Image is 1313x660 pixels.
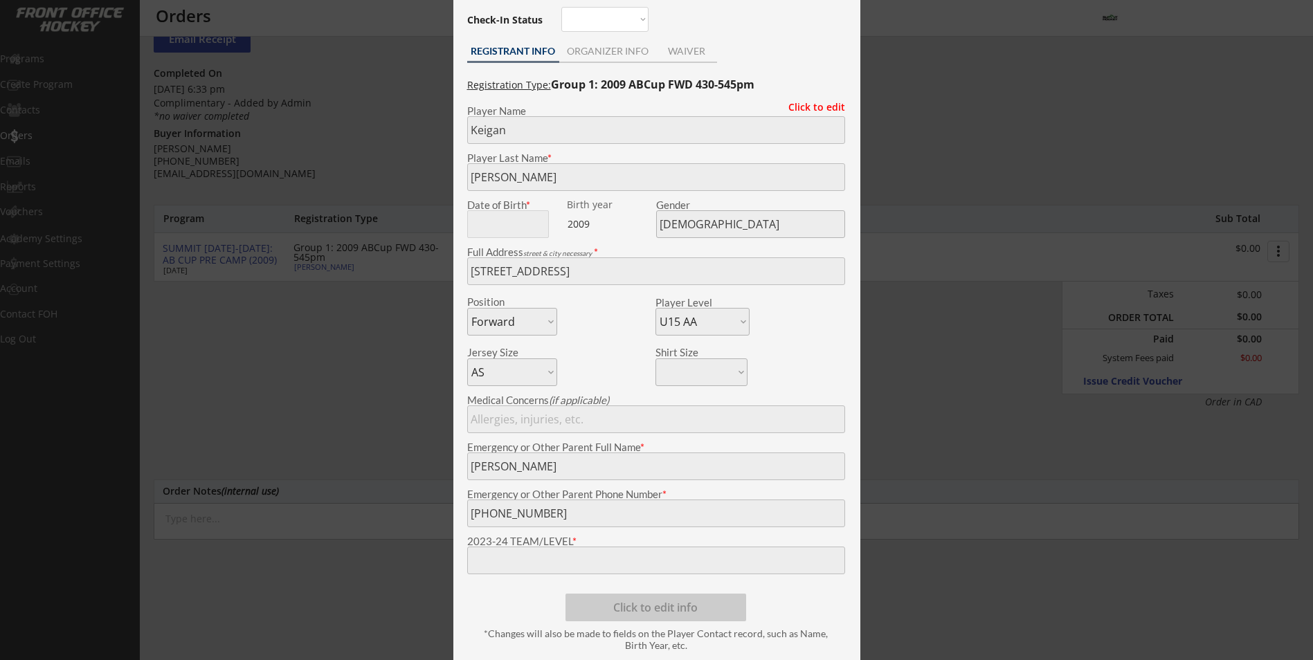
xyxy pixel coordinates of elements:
div: Jersey Size [467,347,538,358]
u: Registration Type: [467,78,551,91]
div: Player Name [467,106,845,116]
div: 2023-24 TEAM/LEVEL [467,536,845,547]
div: Check-In Status [467,15,545,25]
div: ORGANIZER INFO [559,46,657,56]
em: street & city necessary [523,249,592,257]
div: Click to edit [778,102,845,112]
div: Position [467,297,538,307]
div: 2009 [568,217,654,231]
div: REGISTRANT INFO [467,46,559,56]
div: Shirt Size [655,347,727,358]
div: Medical Concerns [467,395,845,405]
div: We are transitioning the system to collect and store date of birth instead of just birth year to ... [567,200,653,210]
div: Player Level [655,297,750,308]
div: Emergency or Other Parent Full Name [467,442,845,452]
div: Player Last Name [467,153,845,163]
div: Emergency or Other Parent Phone Number [467,489,845,499]
input: Allergies, injuries, etc. [467,405,845,433]
input: Street, City, Province/State [467,257,845,285]
div: WAIVER [657,46,717,56]
div: Birth year [567,200,653,210]
div: Date of Birth [467,200,557,210]
div: Gender [656,200,845,210]
button: Click to edit info [565,594,746,621]
em: (if applicable) [549,394,609,406]
div: Full Address [467,247,845,257]
div: *Changes will also be made to fields on the Player Contact record, such as Name, Birth Year, etc. [474,628,838,652]
strong: Group 1: 2009 ABCup FWD 430-545pm [551,77,754,92]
